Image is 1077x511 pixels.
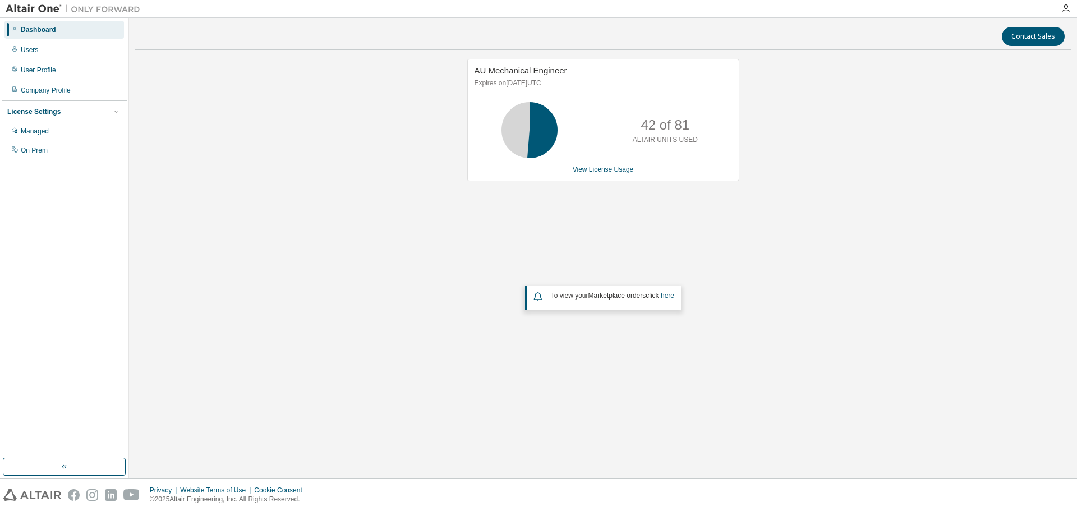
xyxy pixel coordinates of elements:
img: instagram.svg [86,489,98,501]
a: View License Usage [573,165,634,173]
div: License Settings [7,107,61,116]
button: Contact Sales [1002,27,1065,46]
div: Users [21,45,38,54]
div: User Profile [21,66,56,75]
p: ALTAIR UNITS USED [633,135,698,145]
img: altair_logo.svg [3,489,61,501]
p: Expires on [DATE] UTC [475,79,729,88]
img: Altair One [6,3,146,15]
img: youtube.svg [123,489,140,501]
div: Dashboard [21,25,56,34]
img: facebook.svg [68,489,80,501]
span: To view your click [551,292,674,300]
a: here [661,292,674,300]
span: AU Mechanical Engineer [475,66,567,75]
div: Cookie Consent [254,486,309,495]
div: On Prem [21,146,48,155]
img: linkedin.svg [105,489,117,501]
div: Managed [21,127,49,136]
div: Company Profile [21,86,71,95]
div: Website Terms of Use [180,486,254,495]
p: 42 of 81 [641,116,689,135]
div: Privacy [150,486,180,495]
em: Marketplace orders [588,292,646,300]
p: © 2025 Altair Engineering, Inc. All Rights Reserved. [150,495,309,504]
